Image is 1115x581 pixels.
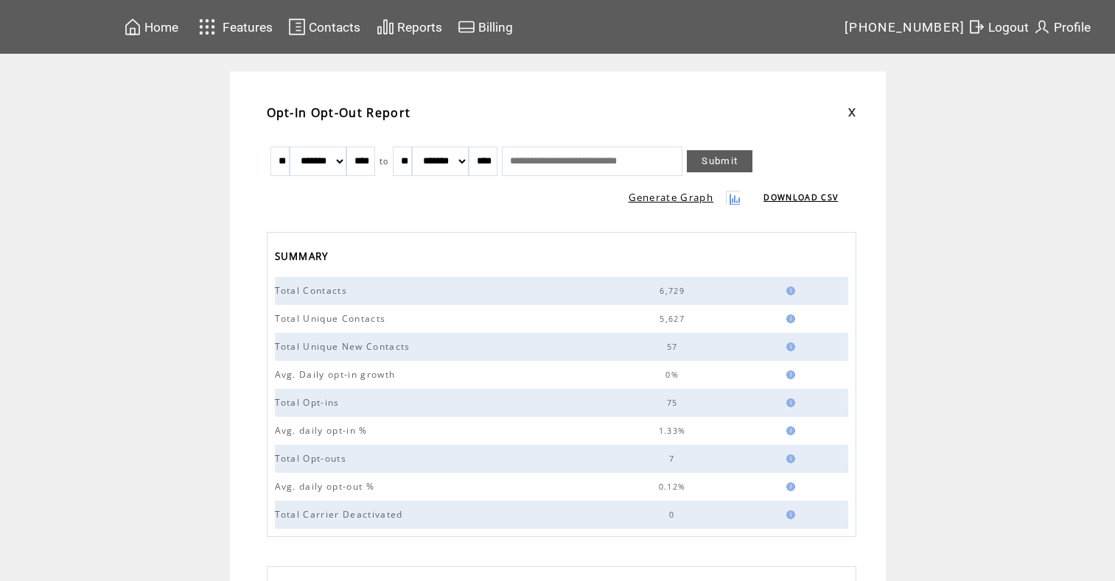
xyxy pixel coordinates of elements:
span: 6,729 [660,286,688,296]
a: Home [122,15,181,38]
img: help.gif [782,342,795,351]
span: Opt-In Opt-Out Report [267,105,411,121]
img: help.gif [782,510,795,519]
span: Total Unique New Contacts [275,340,414,353]
span: Reports [397,20,442,35]
img: help.gif [782,398,795,407]
a: Profile [1031,15,1093,38]
img: chart.svg [377,18,394,36]
span: 5,627 [660,314,688,324]
img: home.svg [124,18,141,36]
span: Total Opt-ins [275,396,343,409]
span: Avg. daily opt-out % [275,480,379,493]
span: Avg. Daily opt-in growth [275,368,399,381]
a: Contacts [286,15,363,38]
span: Features [223,20,273,35]
span: SUMMARY [275,246,332,270]
span: Total Opt-outs [275,452,351,465]
a: Billing [455,15,515,38]
span: Profile [1054,20,1091,35]
span: 7 [669,454,678,464]
span: Contacts [309,20,360,35]
span: [PHONE_NUMBER] [845,20,965,35]
span: Logout [988,20,1029,35]
img: help.gif [782,482,795,491]
img: help.gif [782,314,795,323]
img: creidtcard.svg [458,18,475,36]
img: profile.svg [1033,18,1051,36]
img: help.gif [782,426,795,435]
a: Reports [374,15,444,38]
img: exit.svg [968,18,985,36]
a: Submit [687,150,752,172]
img: help.gif [782,286,795,295]
a: Generate Graph [629,191,714,204]
img: contacts.svg [288,18,306,36]
span: to [380,156,389,166]
span: Total Carrier Deactivated [275,508,407,521]
span: Total Unique Contacts [275,312,390,325]
span: Billing [478,20,513,35]
span: 0% [665,370,682,380]
span: 0.12% [659,482,690,492]
span: 1.33% [659,426,690,436]
img: features.svg [195,15,220,39]
span: Avg. daily opt-in % [275,424,371,437]
a: DOWNLOAD CSV [763,192,838,203]
span: 57 [667,342,682,352]
span: Home [144,20,178,35]
a: Logout [965,15,1031,38]
img: help.gif [782,370,795,379]
span: Total Contacts [275,284,352,297]
span: 75 [667,398,682,408]
span: 0 [669,510,678,520]
a: Features [192,13,276,41]
img: help.gif [782,454,795,463]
